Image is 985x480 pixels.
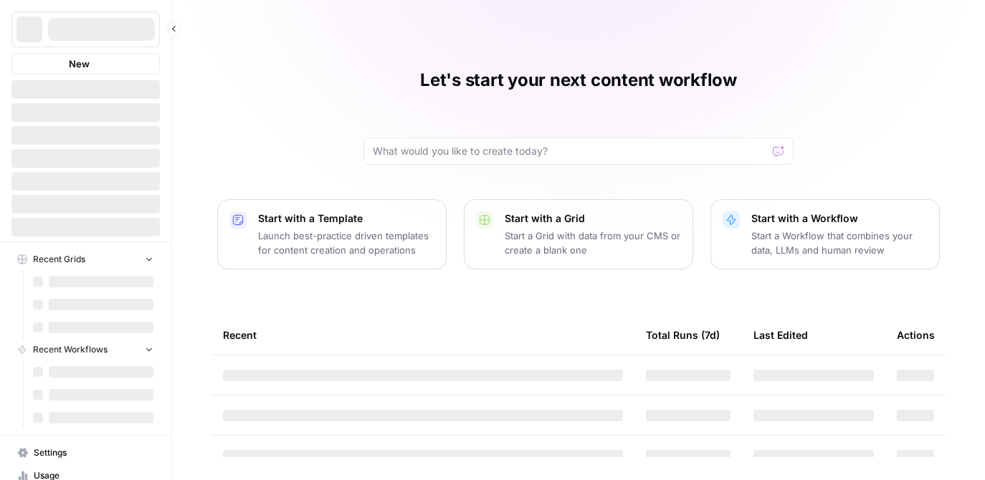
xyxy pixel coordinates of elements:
a: Settings [11,441,160,464]
h1: Let's start your next content workflow [420,69,737,92]
div: Recent [223,315,623,355]
p: Start with a Grid [505,211,681,226]
p: Launch best-practice driven templates for content creation and operations [258,229,434,257]
button: Start with a TemplateLaunch best-practice driven templates for content creation and operations [217,199,447,269]
div: Actions [897,315,935,355]
input: What would you like to create today? [373,144,767,158]
span: Recent Workflows [33,343,108,356]
button: New [11,53,160,75]
p: Start a Workflow that combines your data, LLMs and human review [751,229,928,257]
p: Start with a Template [258,211,434,226]
button: Recent Grids [11,249,160,270]
button: Recent Workflows [11,339,160,360]
button: Start with a GridStart a Grid with data from your CMS or create a blank one [464,199,693,269]
p: Start a Grid with data from your CMS or create a blank one [505,229,681,257]
span: New [69,57,90,71]
button: Start with a WorkflowStart a Workflow that combines your data, LLMs and human review [710,199,940,269]
p: Start with a Workflow [751,211,928,226]
div: Total Runs (7d) [646,315,720,355]
span: Recent Grids [33,253,85,266]
span: Settings [34,446,153,459]
div: Last Edited [753,315,808,355]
